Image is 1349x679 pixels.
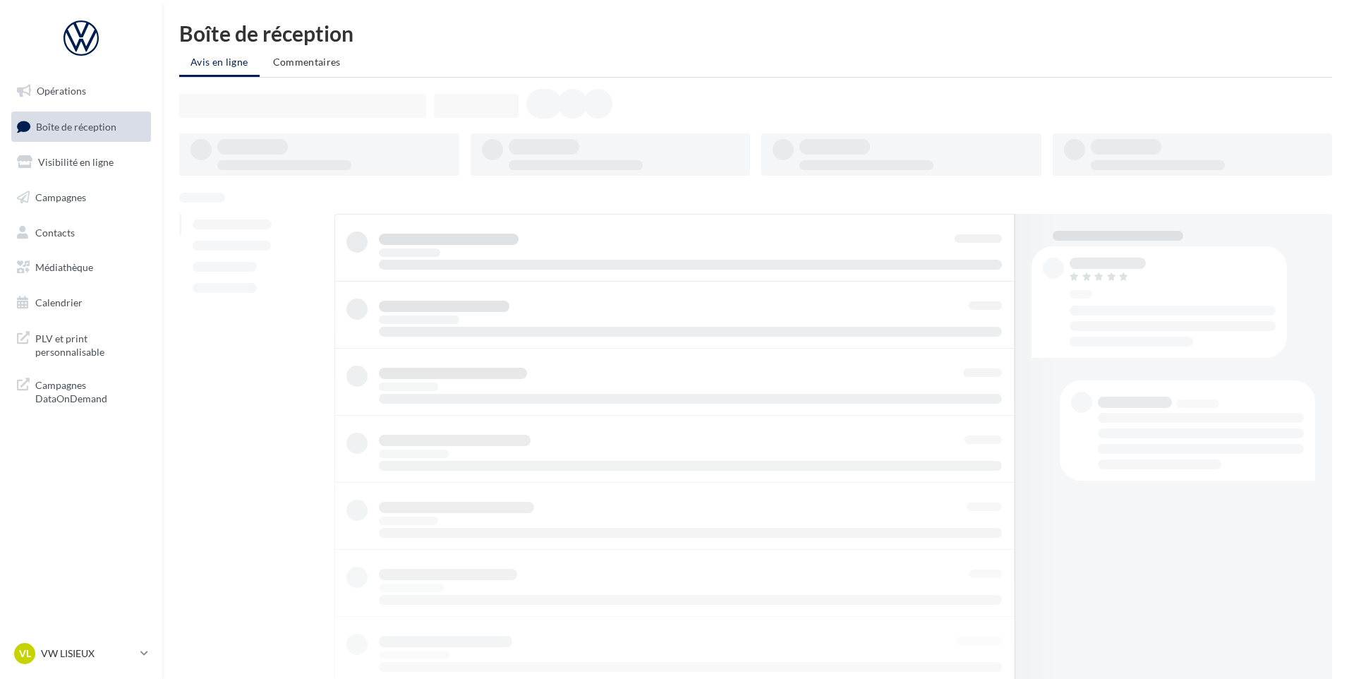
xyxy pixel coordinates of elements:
span: Campagnes [35,191,86,203]
a: Campagnes [8,183,154,212]
span: PLV et print personnalisable [35,329,145,359]
span: VL [19,647,31,661]
a: Calendrier [8,288,154,318]
span: Médiathèque [35,261,93,273]
span: Opérations [37,85,86,97]
span: Commentaires [273,56,341,68]
a: Campagnes DataOnDemand [8,370,154,411]
a: Opérations [8,76,154,106]
div: Boîte de réception [179,23,1332,44]
span: Calendrier [35,296,83,308]
span: Contacts [35,226,75,238]
a: Contacts [8,218,154,248]
span: Visibilité en ligne [38,156,114,168]
a: Boîte de réception [8,112,154,142]
p: VW LISIEUX [41,647,135,661]
a: Médiathèque [8,253,154,282]
span: Campagnes DataOnDemand [35,375,145,406]
a: Visibilité en ligne [8,148,154,177]
span: Boîte de réception [36,120,116,132]
a: VL VW LISIEUX [11,640,151,667]
a: PLV et print personnalisable [8,323,154,365]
